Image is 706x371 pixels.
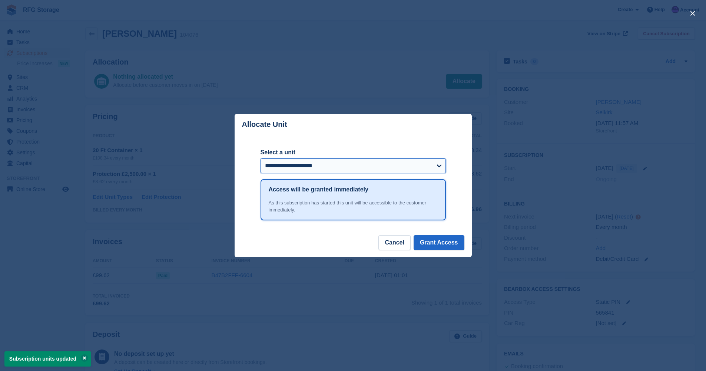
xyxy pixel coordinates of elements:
p: Allocate Unit [242,120,287,129]
button: Cancel [378,235,410,250]
button: Grant Access [414,235,464,250]
p: Subscription units updated [4,351,91,367]
label: Select a unit [261,148,446,157]
button: close [687,7,699,19]
h1: Access will be granted immediately [269,185,368,194]
div: As this subscription has started this unit will be accessible to the customer immediately. [269,199,438,214]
